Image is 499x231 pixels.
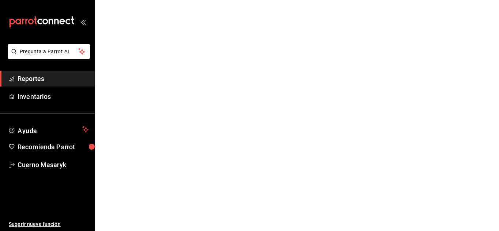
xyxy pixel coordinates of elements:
span: Ayuda [18,125,79,134]
span: Sugerir nueva función [9,220,89,228]
span: Reportes [18,74,89,84]
button: Pregunta a Parrot AI [8,44,90,59]
span: Pregunta a Parrot AI [20,48,79,55]
span: Recomienda Parrot [18,142,89,152]
a: Pregunta a Parrot AI [5,53,90,61]
button: open_drawer_menu [80,19,86,25]
span: Inventarios [18,92,89,101]
span: Cuerno Masaryk [18,160,89,170]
